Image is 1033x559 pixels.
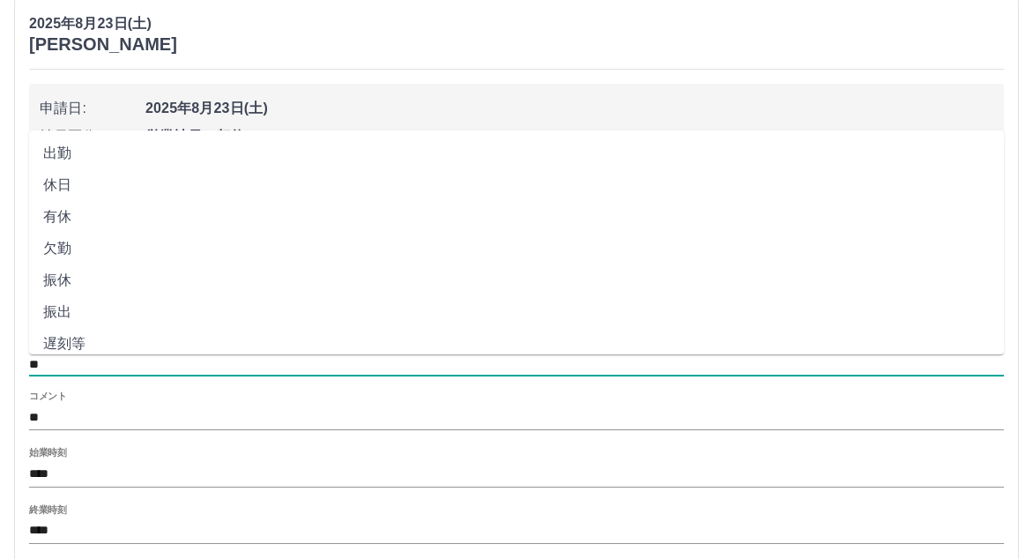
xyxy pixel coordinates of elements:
[29,265,1004,296] li: 振休
[145,126,993,147] span: 営業社員(P契約)
[29,328,1004,360] li: 遅刻等
[29,390,66,403] label: コメント
[145,98,993,119] span: 2025年8月23日(土)
[29,296,1004,328] li: 振出
[29,138,1004,169] li: 出勤
[40,98,145,119] span: 申請日:
[29,201,1004,233] li: 有休
[29,446,66,459] label: 始業時刻
[29,34,177,55] h3: [PERSON_NAME]
[40,126,145,147] span: 社員区分:
[29,13,177,34] p: 2025年8月23日(土)
[29,169,1004,201] li: 休日
[29,503,66,516] label: 終業時刻
[29,233,1004,265] li: 欠勤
